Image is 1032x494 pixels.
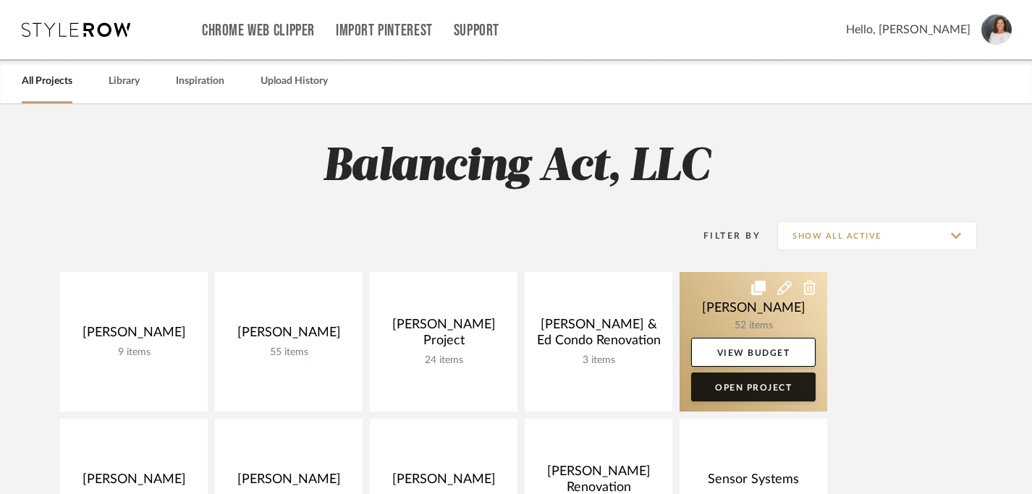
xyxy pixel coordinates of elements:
div: 9 items [72,346,196,359]
a: Open Project [691,372,816,401]
div: [PERSON_NAME] & Ed Condo Renovation [536,317,661,354]
div: 55 items [227,346,351,359]
div: [PERSON_NAME] [381,472,506,493]
a: Library [109,72,140,91]
div: [PERSON_NAME] Project [381,317,506,354]
div: 24 items [381,354,506,367]
a: Support [454,25,499,37]
a: Upload History [261,72,328,91]
span: Hello, [PERSON_NAME] [846,21,970,38]
img: avatar [981,14,1012,45]
a: View Budget [691,338,816,367]
div: Sensor Systems [691,472,816,493]
div: Filter By [685,229,761,243]
div: [PERSON_NAME] [227,472,351,493]
div: [PERSON_NAME] [72,472,196,493]
div: [PERSON_NAME] [72,325,196,346]
div: [PERSON_NAME] [227,325,351,346]
div: 3 items [536,354,661,367]
a: Chrome Web Clipper [202,25,315,37]
a: All Projects [22,72,72,91]
a: Import Pinterest [336,25,433,37]
a: Inspiration [176,72,224,91]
